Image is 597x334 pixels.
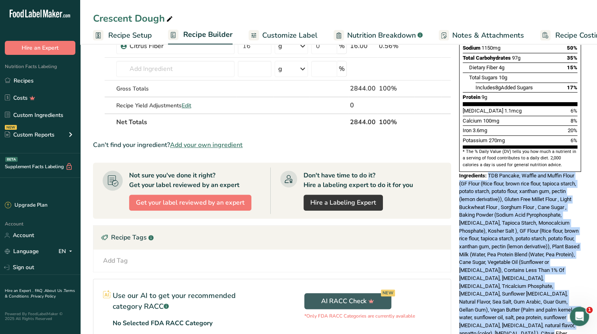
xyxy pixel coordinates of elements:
[45,288,64,294] a: About Us .
[278,41,282,51] div: g
[5,157,18,162] div: BETA
[571,108,577,114] span: 6%
[115,113,348,130] th: Net Totals
[473,127,487,133] span: 3.6mg
[459,173,487,179] span: Ingredients:
[567,85,577,91] span: 17%
[262,30,318,41] span: Customize Label
[377,113,415,130] th: 100%
[567,45,577,51] span: 50%
[5,288,75,299] a: Terms & Conditions .
[59,247,75,256] div: EN
[499,64,504,70] span: 4g
[469,74,498,80] span: Total Sugars
[350,101,376,110] div: 0
[482,94,487,100] span: 9g
[469,64,498,70] span: Dietary Fiber
[476,85,533,91] span: Includes Added Sugars
[108,30,152,41] span: Recipe Setup
[381,290,395,296] div: NEW
[116,101,235,110] div: Recipe Yield Adjustments
[571,137,577,143] span: 6%
[463,108,503,114] span: [MEDICAL_DATA]
[504,108,522,114] span: 1.1mcg
[5,41,75,55] button: Hire an Expert
[5,312,75,321] div: Powered By FoodLabelMaker © 2025 All Rights Reserved
[93,11,174,26] div: Crescent Dough
[93,26,152,44] a: Recipe Setup
[482,45,500,51] span: 1150mg
[567,55,577,61] span: 35%
[379,84,413,93] div: 100%
[483,118,499,124] span: 100mg
[5,125,17,130] div: NEW
[304,195,383,211] a: Hire a Labeling Expert
[136,198,245,207] span: Get your label reviewed by an expert
[439,26,524,44] a: Notes & Attachments
[35,288,45,294] a: FAQ .
[113,318,212,328] p: No Selected FDA RACC Category
[463,127,472,133] span: Iron
[452,30,524,41] span: Notes & Attachments
[568,127,577,133] span: 20%
[321,296,374,306] span: AI RACC Check
[129,171,239,190] div: Not sure you've done it right? Get your label reviewed by an expert
[31,294,56,299] a: Privacy Policy
[334,26,423,44] a: Nutrition Breakdown
[348,113,377,130] th: 2844.00
[304,293,391,309] button: AI RACC Check NEW
[350,41,376,51] div: 16.00
[278,64,282,74] div: g
[113,290,263,312] p: Use our AI to get your recommended category RACC
[463,94,480,100] span: Protein
[170,140,243,150] span: Add your own ingredient
[567,64,577,70] span: 15%
[570,307,589,326] iframe: Intercom live chat
[116,85,235,93] div: Gross Totals
[93,140,451,150] div: Can't find your ingredient?
[379,41,413,51] div: 0.56%
[463,137,488,143] span: Potassium
[130,41,230,51] div: Citrus Fiber
[93,225,451,249] div: Recipe Tags
[463,45,480,51] span: Sodium
[495,85,501,91] span: 8g
[350,84,376,93] div: 2844.00
[586,307,593,313] span: 1
[304,312,415,320] p: *Only FDA RACC Categories are currently available
[499,74,507,80] span: 10g
[5,244,39,258] a: Language
[512,55,520,61] span: 97g
[463,149,577,168] section: * The % Daily Value (DV) tells you how much a nutrient in a serving of food contributes to a dail...
[182,102,191,109] span: Edit
[168,26,233,45] a: Recipe Builder
[347,30,416,41] span: Nutrition Breakdown
[129,195,251,211] button: Get your label reviewed by an expert
[5,131,55,139] div: Custom Reports
[463,118,482,124] span: Calcium
[489,137,505,143] span: 270mg
[103,256,128,266] div: Add Tag
[116,61,235,77] input: Add Ingredient
[5,201,47,209] div: Upgrade Plan
[571,118,577,124] span: 8%
[463,55,511,61] span: Total Carbohydrates
[5,288,33,294] a: Hire an Expert .
[183,29,233,40] span: Recipe Builder
[249,26,318,44] a: Customize Label
[304,171,413,190] div: Don't have time to do it? Hire a labeling expert to do it for you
